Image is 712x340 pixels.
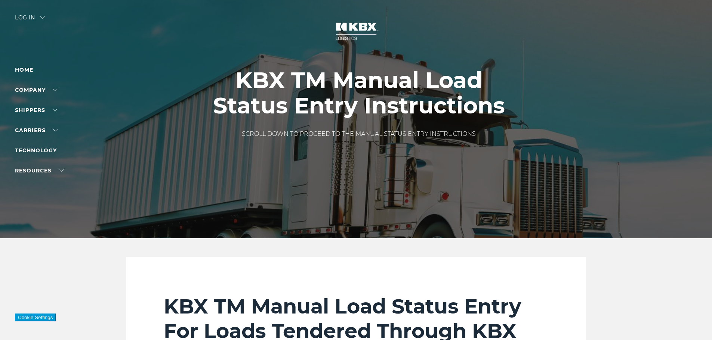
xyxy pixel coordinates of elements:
a: Home [15,66,33,73]
img: arrow [40,16,45,19]
h1: KBX TM Manual Load Status Entry Instructions [206,68,512,118]
button: Cookie Settings [15,314,56,321]
a: Technology [15,147,57,154]
a: RESOURCES [15,167,64,174]
img: kbx logo [328,15,384,48]
div: Log in [15,15,45,26]
a: Carriers [15,127,58,134]
a: SHIPPERS [15,107,57,113]
p: SCROLL DOWN TO PROCEED TO THE MANUAL STATUS ENTRY INSTRUCTIONS [206,130,512,138]
a: Company [15,87,58,93]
